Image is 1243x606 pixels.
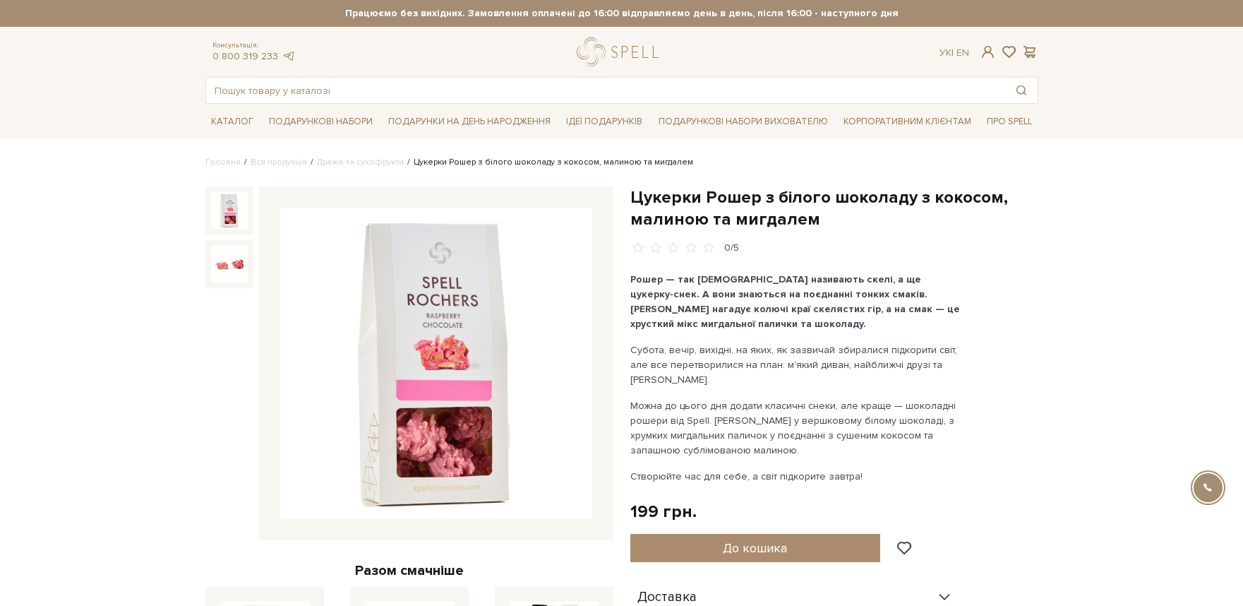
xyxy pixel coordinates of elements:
a: Головна [205,157,241,167]
img: Цукерки Рошер з білого шоколаду з кокосом, малиною та мигдалем [280,208,592,520]
a: Подарункові набори вихователю [653,109,834,133]
a: Подарункові набори [263,111,378,133]
div: Разом смачніше [205,562,613,580]
h1: Цукерки Рошер з білого шоколаду з кокосом, малиною та мигдалем [630,186,1038,230]
p: Можна до цього дня додати класичні снеки, але краще — шоколадні рошери від Spell. [PERSON_NAME] у... [630,398,961,458]
a: telegram [282,50,296,62]
div: 0/5 [724,242,739,255]
a: Каталог [205,111,259,133]
p: Субота, вечір, вихідні, на яких, як зазвичай збиралися підкорити світ, але все перетворилися на п... [630,343,961,387]
div: Ук [939,47,969,59]
strong: Працюємо без вихідних. Замовлення оплачені до 16:00 відправляємо день в день, після 16:00 - насту... [205,7,1038,20]
span: До кошика [723,540,787,556]
a: Про Spell [981,111,1038,133]
b: Рошер — так [DEMOGRAPHIC_DATA] називають скелі, а ще цукерку-снек. А вони знаються на поєднанні т... [630,273,960,330]
p: Створюйте час для себе, а світ підкорите завтра! [630,469,961,484]
img: Цукерки Рошер з білого шоколаду з кокосом, малиною та мигдалем [211,246,248,283]
button: До кошика [630,534,881,562]
a: En [956,47,969,59]
a: 0 800 319 233 [212,50,278,62]
div: 199 грн. [630,501,697,523]
a: Вся продукція [251,157,307,167]
a: Корпоративним клієнтам [838,109,977,133]
img: Цукерки Рошер з білого шоколаду з кокосом, малиною та мигдалем [211,192,248,229]
span: Доставка [637,591,697,604]
span: Консультація: [212,41,296,50]
input: Пошук товару у каталозі [206,78,1005,103]
a: Подарунки на День народження [383,111,556,133]
button: Пошук товару у каталозі [1005,78,1038,103]
span: | [951,47,954,59]
li: Цукерки Рошер з білого шоколаду з кокосом, малиною та мигдалем [404,156,693,169]
a: logo [577,37,665,66]
a: Ідеї подарунків [560,111,648,133]
a: Драже та сухофрукти [317,157,404,167]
